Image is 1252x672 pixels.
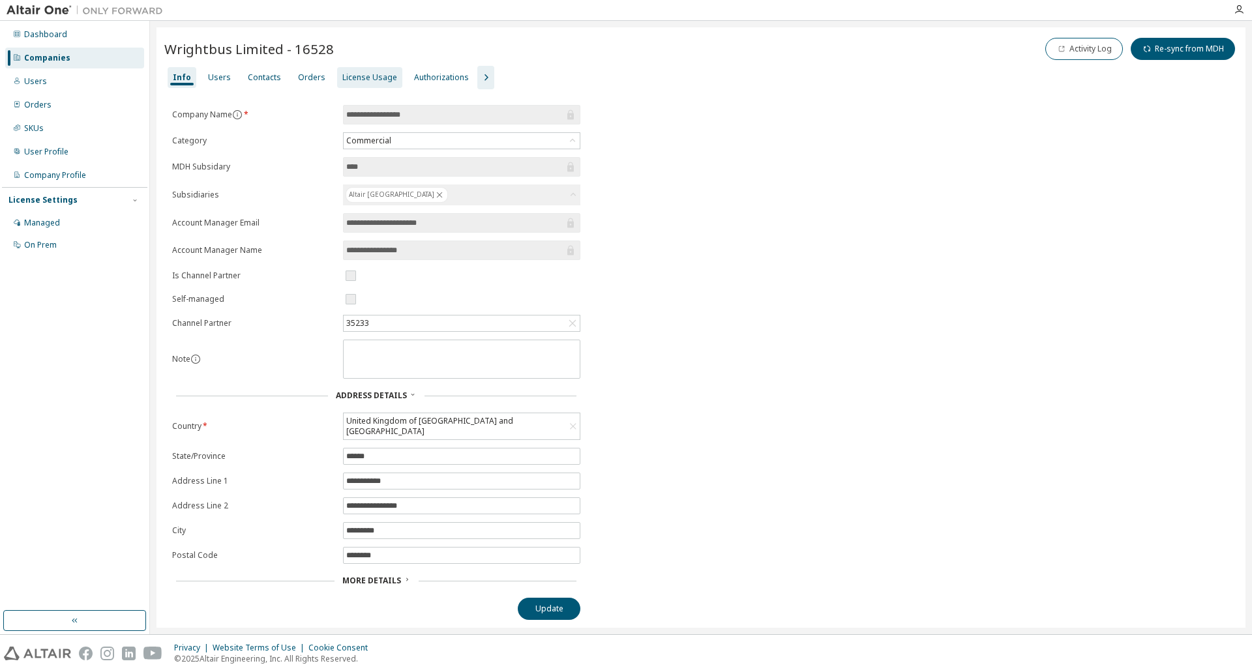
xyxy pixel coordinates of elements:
div: Authorizations [414,72,469,83]
div: Contacts [248,72,281,83]
button: information [190,354,201,364]
div: Orders [24,100,52,110]
button: Activity Log [1045,38,1123,60]
img: facebook.svg [79,647,93,660]
div: On Prem [24,240,57,250]
img: youtube.svg [143,647,162,660]
div: Altair [GEOGRAPHIC_DATA] [346,187,448,203]
div: Companies [24,53,70,63]
img: linkedin.svg [122,647,136,660]
label: City [172,525,335,536]
label: MDH Subsidary [172,162,335,172]
label: Self-managed [172,294,335,304]
div: 35233 [344,316,371,330]
label: Postal Code [172,550,335,561]
div: SKUs [24,123,44,134]
div: Company Profile [24,170,86,181]
div: Info [173,72,191,83]
div: License Settings [8,195,78,205]
span: More Details [342,575,401,586]
div: 35233 [344,315,580,331]
label: Address Line 2 [172,501,335,511]
div: United Kingdom of [GEOGRAPHIC_DATA] and [GEOGRAPHIC_DATA] [344,414,566,439]
div: Dashboard [24,29,67,40]
label: Channel Partner [172,318,335,329]
label: Category [172,136,335,146]
img: altair_logo.svg [4,647,71,660]
div: Altair [GEOGRAPHIC_DATA] [343,184,580,205]
div: Users [24,76,47,87]
label: Account Manager Name [172,245,335,256]
div: Orders [298,72,325,83]
p: © 2025 Altair Engineering, Inc. All Rights Reserved. [174,653,376,664]
img: instagram.svg [100,647,114,660]
button: Re-sync from MDH [1131,38,1235,60]
div: Privacy [174,643,213,653]
div: Managed [24,218,60,228]
div: Cookie Consent [308,643,376,653]
span: Address Details [336,390,407,401]
div: User Profile [24,147,68,157]
label: Company Name [172,110,335,120]
div: Commercial [344,133,580,149]
div: United Kingdom of [GEOGRAPHIC_DATA] and [GEOGRAPHIC_DATA] [344,413,580,439]
button: Update [518,598,580,620]
div: Commercial [344,134,393,148]
label: Is Channel Partner [172,270,335,281]
button: information [232,110,243,120]
img: Altair One [7,4,170,17]
div: License Usage [342,72,397,83]
div: Website Terms of Use [213,643,308,653]
label: State/Province [172,451,335,461]
span: Wrightbus Limited - 16528 [164,40,334,58]
label: Account Manager Email [172,218,335,228]
label: Subsidiaries [172,190,335,200]
label: Note [172,353,190,364]
label: Country [172,421,335,431]
div: Users [208,72,231,83]
label: Address Line 1 [172,476,335,486]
